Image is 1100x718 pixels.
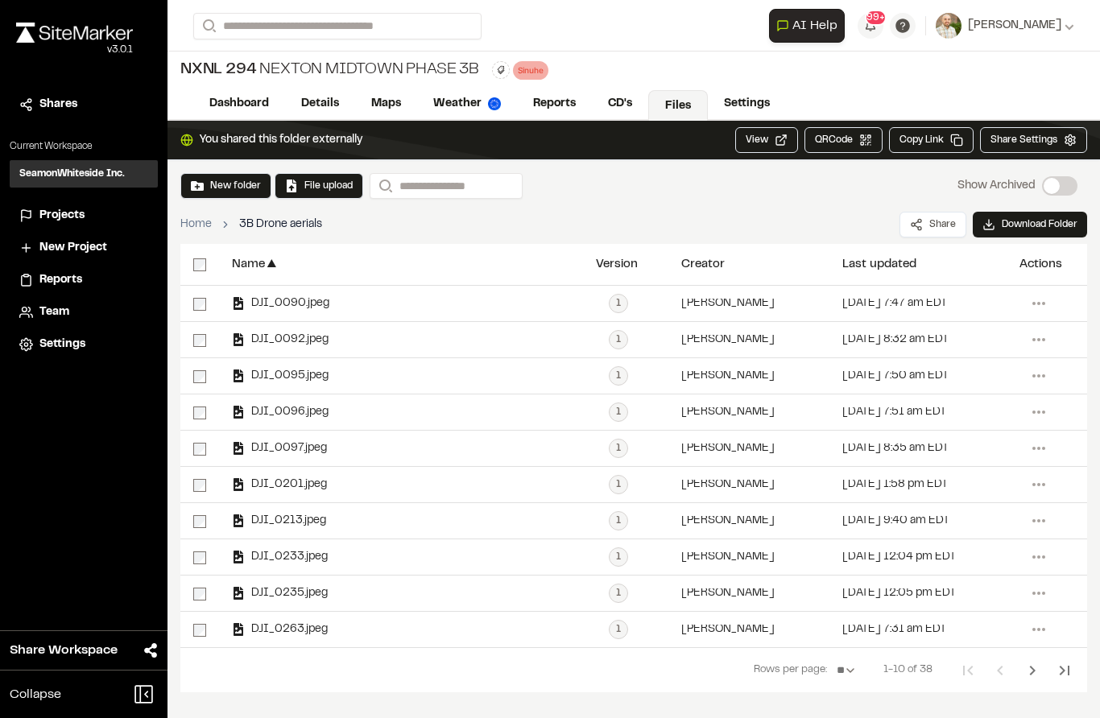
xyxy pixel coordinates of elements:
button: First Page [952,654,984,687]
input: select-row-7c903e3d98ae3d703500 [193,624,206,637]
div: Nexton Midtown Phase 3B [180,58,479,82]
div: Oh geez...please don't... [16,43,133,57]
div: DJI_0092.jpeg [232,333,329,346]
input: select-row-a45d9b457445f9846766 [193,443,206,456]
a: Settings [19,336,148,353]
button: Search [193,13,222,39]
input: select-row-968741e04c743e3ba7ee [193,334,206,347]
span: DJI_0095.jpeg [245,371,329,382]
a: Maps [355,89,417,119]
button: QRCode [804,127,883,153]
a: Weather [417,89,517,119]
div: [PERSON_NAME] [681,335,775,345]
div: Last updated [842,258,916,270]
span: 1-10 of 38 [883,662,933,679]
a: Home [180,216,212,233]
div: Creator [681,258,725,270]
button: Share Settings [980,127,1087,153]
div: [PERSON_NAME] [681,625,775,635]
button: Copy Link [889,127,974,153]
span: 99+ [866,10,885,25]
button: Next Page [1016,654,1048,687]
div: Open AI Assistant [769,9,851,43]
a: Team [19,303,148,321]
span: [PERSON_NAME] [968,17,1061,35]
a: Dashboard [193,89,285,119]
div: 1 [609,402,628,422]
span: Collapse [10,685,61,704]
input: select-row-556324804f00b4bad055 [193,551,206,564]
div: [DATE] 7:50 am EDT [842,371,949,382]
div: [DATE] 8:35 am EDT [842,444,949,454]
a: CD's [592,89,648,119]
div: 1 [609,294,628,313]
button: File upload [285,179,353,193]
a: Settings [708,89,786,119]
button: New folder [191,179,261,193]
nav: breadcrumb [180,216,322,233]
select: Rows per page: [830,654,864,687]
div: [DATE] 7:31 am EDT [842,625,946,635]
p: Current Workspace [10,139,158,154]
div: 1 [609,620,628,639]
div: [PERSON_NAME] [681,371,775,382]
div: 1 [609,439,628,458]
span: ▲ [265,257,279,272]
button: Search [370,173,399,199]
span: DJI_0092.jpeg [245,335,329,345]
span: DJI_0201.jpeg [245,480,327,490]
div: [PERSON_NAME] [681,552,775,563]
div: DJI_0201.jpeg [232,478,327,491]
div: [PERSON_NAME] [681,299,775,309]
span: Team [39,303,69,321]
button: View [735,127,798,153]
div: [PERSON_NAME] [681,444,775,454]
span: DJI_0235.jpeg [245,588,328,599]
span: You shared this folder externally [200,131,362,149]
img: precipai.png [488,97,501,110]
button: Edit Tags [492,61,510,79]
button: [PERSON_NAME] [936,13,1074,39]
span: AI Help [792,16,837,35]
input: select-row-78d7ac00668af4d02651 [193,406,206,419]
div: DJI_0095.jpeg [232,369,329,382]
div: 1 [609,547,628,567]
p: Show Archived [957,177,1036,195]
button: New folder [180,173,271,199]
div: [PERSON_NAME] [681,588,775,599]
input: select-all-rows [193,258,206,271]
input: select-row-7c5516ba1b69e2913593 [193,298,206,311]
div: [DATE] 12:05 pm EDT [842,588,956,599]
span: DJI_0233.jpeg [245,552,328,563]
a: Files [648,90,708,121]
button: Share [899,212,966,237]
button: Last Page [1048,654,1081,687]
button: Open AI Assistant [769,9,845,43]
span: Share Workspace [10,641,118,660]
a: Details [285,89,355,119]
input: select-row-f480e4143262d272bf91 [193,370,206,383]
div: Actions [1019,258,1062,270]
h3: SeamonWhiteside Inc. [19,167,125,181]
span: Shares [39,96,77,113]
span: DJI_0097.jpeg [245,444,327,454]
span: 3B Drone aerials [239,216,322,233]
a: Projects [19,207,148,225]
div: DJI_0097.jpeg [232,442,327,455]
div: 1 [609,511,628,530]
div: 1 [609,475,628,494]
div: DJI_0263.jpeg [232,623,328,636]
span: DJI_0096.jpeg [245,407,329,418]
div: DJI_0235.jpeg [232,587,328,600]
button: 99+ [858,13,883,39]
img: rebrand.png [16,23,133,43]
div: Sinuhe [513,61,548,80]
div: [DATE] 8:32 am EDT [842,335,949,345]
div: [DATE] 9:40 am EDT [842,516,949,526]
span: NXNL 294 [180,58,256,82]
span: Settings [39,336,85,353]
div: DJI_0233.jpeg [232,551,328,563]
div: DJI_0096.jpeg [232,406,329,419]
div: [DATE] 7:47 am EDT [842,299,947,309]
a: Reports [517,89,592,119]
